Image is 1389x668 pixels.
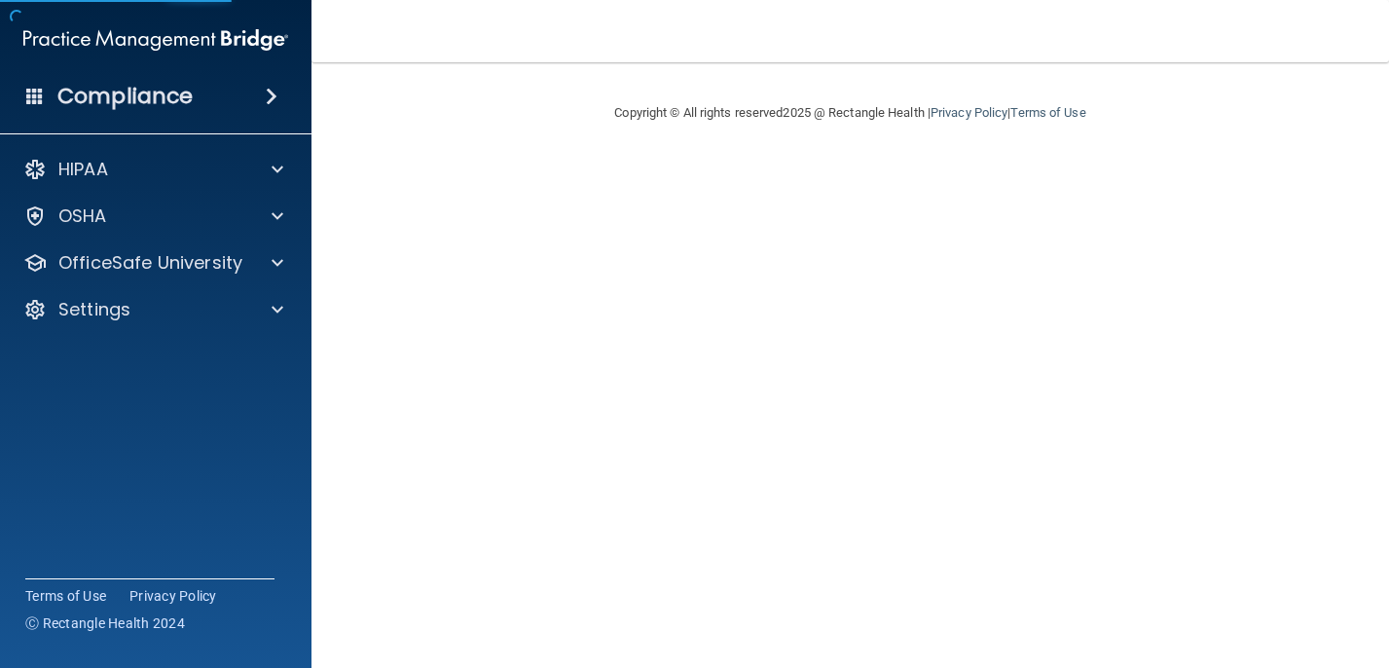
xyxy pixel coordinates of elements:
div: Copyright © All rights reserved 2025 @ Rectangle Health | | [495,82,1206,144]
a: Terms of Use [1010,105,1085,120]
p: OSHA [58,204,107,228]
img: PMB logo [23,20,288,59]
span: Ⓒ Rectangle Health 2024 [25,613,185,633]
p: Settings [58,298,130,321]
p: OfficeSafe University [58,251,242,275]
a: HIPAA [23,158,283,181]
p: HIPAA [58,158,108,181]
a: Terms of Use [25,586,106,606]
a: Settings [23,298,283,321]
a: Privacy Policy [129,586,217,606]
a: OfficeSafe University [23,251,283,275]
a: Privacy Policy [931,105,1007,120]
a: OSHA [23,204,283,228]
h4: Compliance [57,83,193,110]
